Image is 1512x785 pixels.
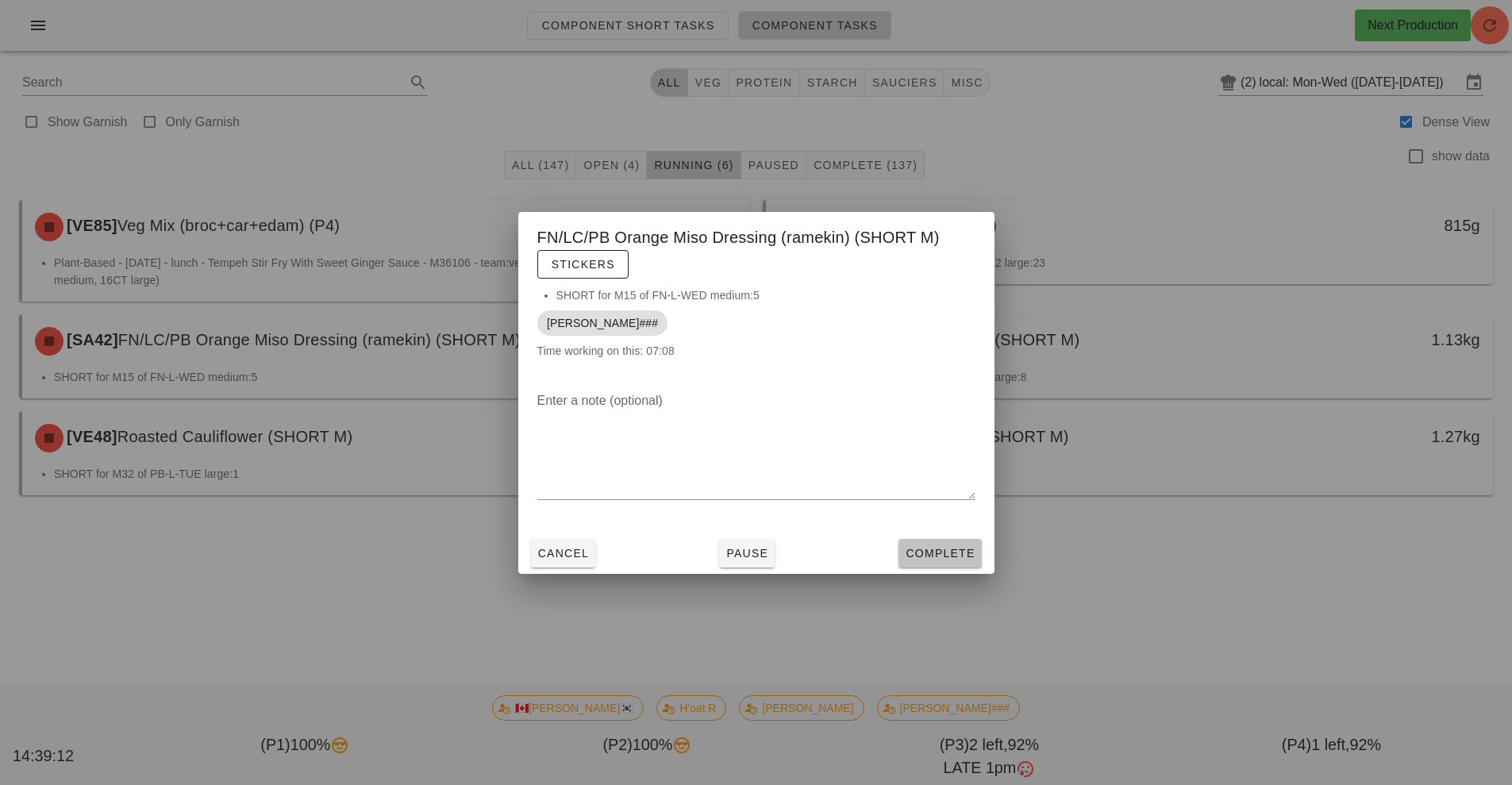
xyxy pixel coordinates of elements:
div: Time working on this: 07:08 [518,287,995,375]
button: Stickers [537,250,629,279]
span: Cancel [537,547,590,560]
span: Complete [905,547,975,560]
span: [PERSON_NAME]### [547,310,658,336]
button: Complete [898,539,981,568]
span: Pause [725,547,768,560]
button: Cancel [531,539,596,568]
li: SHORT for M15 of FN-L-WED medium:5 [556,287,975,304]
span: Stickers [551,258,615,271]
div: FN/LC/PB Orange Miso Dressing (ramekin) (SHORT M) [518,212,995,287]
button: Pause [719,539,775,568]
